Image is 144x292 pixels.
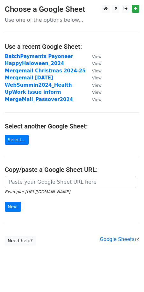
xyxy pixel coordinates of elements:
h3: Choose a Google Sheet [5,5,139,14]
h4: Use a recent Google Sheet: [5,43,139,50]
h4: Select another Google Sheet: [5,122,139,130]
small: View [92,69,102,73]
input: Paste your Google Sheet URL here [5,176,136,188]
a: UpWork issue inform [5,89,61,95]
small: View [92,83,102,88]
a: WebSummin2024_Health [5,82,72,88]
a: View [86,75,102,81]
small: View [92,61,102,66]
a: View [86,61,102,66]
a: Mergemail [DATE] [5,75,53,81]
input: Next [5,202,21,212]
a: Mergemail Christmas 2024-25 [5,68,86,74]
a: View [86,89,102,95]
a: Select... [5,135,29,145]
small: View [92,97,102,102]
a: View [86,54,102,59]
a: View [86,68,102,74]
a: View [86,97,102,102]
a: HappyHaloween_2024 [5,61,64,66]
a: View [86,82,102,88]
small: View [92,54,102,59]
a: MergeMail_Passover2024 [5,97,73,102]
small: Example: [URL][DOMAIN_NAME] [5,189,70,194]
p: Use one of the options below... [5,17,139,23]
h4: Copy/paste a Google Sheet URL: [5,166,139,173]
a: Need help? [5,236,36,246]
a: BatchPayments Payoneer [5,54,73,59]
a: Google Sheets [100,237,139,242]
small: View [92,90,102,95]
small: View [92,76,102,80]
